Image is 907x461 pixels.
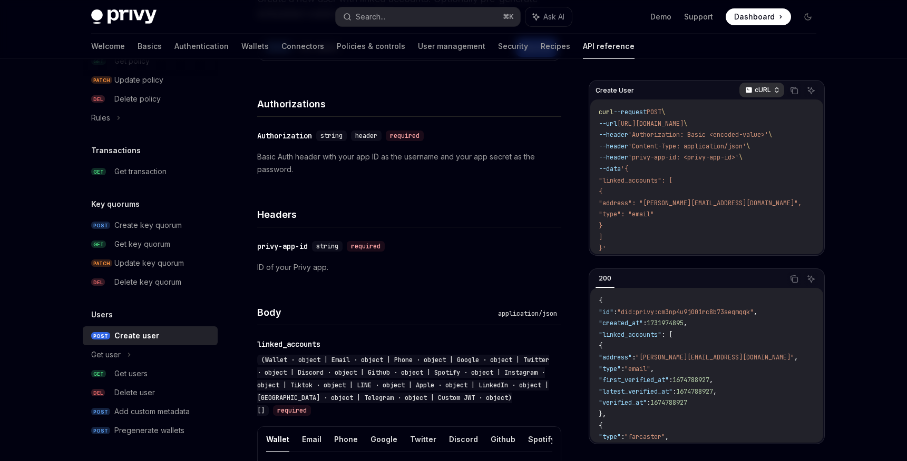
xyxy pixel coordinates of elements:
[91,9,157,24] img: dark logo
[734,12,775,22] span: Dashboard
[370,427,397,452] button: Google
[661,108,665,116] span: \
[599,365,621,373] span: "type"
[599,187,602,196] span: {
[613,308,617,316] span: :
[739,82,784,99] button: cURL
[241,34,269,59] a: Wallets
[91,408,110,416] span: POST
[91,259,112,267] span: PATCH
[91,76,112,84] span: PATCH
[804,272,818,286] button: Ask AI
[596,272,615,285] div: 200
[599,410,606,418] span: },
[91,332,110,340] span: POST
[621,365,625,373] span: :
[643,319,647,327] span: :
[337,34,405,59] a: Policies & controls
[650,365,654,373] span: ,
[114,329,159,342] div: Create user
[91,34,125,59] a: Welcome
[449,427,478,452] button: Discord
[669,376,672,384] span: :
[799,8,816,25] button: Toggle dark mode
[661,330,672,339] span: : [
[613,108,647,116] span: --request
[787,84,801,97] button: Copy the contents from the code block
[386,131,424,141] div: required
[599,433,621,441] span: "type"
[114,386,155,399] div: Delete user
[83,326,218,345] a: POSTCreate user
[599,376,669,384] span: "first_verified_at"
[768,131,772,139] span: \
[599,131,628,139] span: --header
[316,242,338,250] span: string
[114,424,184,437] div: Pregenerate wallets
[114,257,184,269] div: Update key quorum
[114,93,161,105] div: Delete policy
[596,86,634,95] span: Create User
[599,422,602,430] span: {
[665,433,669,441] span: ,
[684,119,687,128] span: \
[804,84,818,97] button: Ask AI
[138,34,162,59] a: Basics
[91,198,140,211] h5: Key quorums
[91,144,141,157] h5: Transactions
[617,308,754,316] span: "did:privy:cm3np4u9j001rc8b73seqmqqk"
[583,34,635,59] a: API reference
[503,13,514,21] span: ⌘ K
[684,319,687,327] span: ,
[739,153,743,162] span: \
[787,272,801,286] button: Copy the contents from the code block
[709,376,713,384] span: ,
[617,119,684,128] span: [URL][DOMAIN_NAME]
[672,376,709,384] span: 1674788927
[599,353,632,362] span: "address"
[257,131,312,141] div: Authorization
[599,342,602,350] span: {
[599,165,621,173] span: --data
[632,353,636,362] span: :
[621,165,628,173] span: '{
[636,353,794,362] span: "[PERSON_NAME][EMAIL_ADDRESS][DOMAIN_NAME]"
[599,387,672,396] span: "latest_verified_at"
[541,34,570,59] a: Recipes
[114,276,181,288] div: Delete key quorum
[543,12,564,22] span: Ask AI
[599,233,602,242] span: ]
[83,89,218,108] a: DELDelete policy
[91,389,105,397] span: DEL
[257,305,494,319] h4: Body
[599,319,643,327] span: "created_at"
[302,427,321,452] button: Email
[794,353,798,362] span: ,
[83,216,218,235] a: POSTCreate key quorum
[599,296,602,305] span: {
[599,308,613,316] span: "id"
[114,219,182,232] div: Create key quorum
[628,142,746,151] span: 'Content-Type: application/json'
[418,34,485,59] a: User management
[599,222,602,230] span: }
[91,308,113,321] h5: Users
[257,339,320,349] div: linked_accounts
[528,427,555,452] button: Spotify
[599,176,672,185] span: "linked_accounts": [
[91,427,110,435] span: POST
[684,12,713,22] a: Support
[174,34,229,59] a: Authentication
[347,241,385,252] div: required
[491,427,515,452] button: Github
[599,210,654,218] span: "type": "email"
[257,151,561,176] p: Basic Auth header with your app ID as the username and your app secret as the password.
[114,165,167,178] div: Get transaction
[755,86,771,94] p: cURL
[726,8,791,25] a: Dashboard
[83,254,218,273] a: PATCHUpdate key quorum
[356,11,385,23] div: Search...
[114,74,163,86] div: Update policy
[355,132,377,140] span: header
[599,199,802,207] span: "address": "[PERSON_NAME][EMAIL_ADDRESS][DOMAIN_NAME]",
